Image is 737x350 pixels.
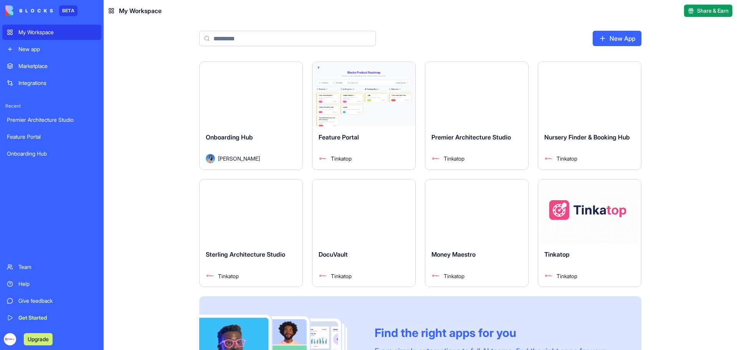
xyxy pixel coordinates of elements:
[375,326,623,340] div: Find the right apps for you
[557,272,577,280] span: Tinkatop
[18,297,97,305] div: Give feedback
[206,271,215,280] img: Avatar
[2,310,101,325] a: Get Started
[18,28,97,36] div: My Workspace
[544,154,554,163] img: Avatar
[7,133,97,141] div: Feature Portal
[2,293,101,309] a: Give feedback
[5,5,78,16] a: BETA
[5,5,53,16] img: logo
[18,263,97,271] div: Team
[2,146,101,161] a: Onboarding Hub
[2,129,101,144] a: Feature Portal
[18,62,97,70] div: Marketplace
[18,45,97,53] div: New app
[444,154,464,163] span: Tinkatop
[319,250,348,258] span: DocuVault
[2,41,101,57] a: New app
[538,61,641,170] a: Nursery Finder & Booking HubAvatarTinkatop
[684,5,732,17] button: Share & Earn
[2,25,101,40] a: My Workspace
[18,314,97,322] div: Get Started
[218,154,260,163] span: [PERSON_NAME]
[544,271,554,280] img: Avatar
[557,154,577,163] span: Tinkatop
[206,133,253,141] span: Onboarding Hub
[431,250,476,258] span: Money Maestro
[319,133,359,141] span: Feature Portal
[425,61,529,170] a: Premier Architecture StudioAvatarTinkatop
[544,250,570,258] span: Tinkatop
[319,154,328,163] img: Avatar
[7,116,97,124] div: Premier Architecture Studio
[206,154,215,163] img: Avatar
[4,333,16,345] img: Tinkatop_fycgeq.png
[544,133,630,141] span: Nursery Finder & Booking Hub
[119,6,162,15] span: My Workspace
[18,79,97,87] div: Integrations
[331,272,352,280] span: Tinkatop
[2,103,101,109] span: Recent
[2,58,101,74] a: Marketplace
[425,179,529,287] a: Money MaestroAvatarTinkatop
[59,5,78,16] div: BETA
[444,272,464,280] span: Tinkatop
[2,112,101,128] a: Premier Architecture Studio
[206,250,285,258] span: Sterling Architecture Studio
[331,154,352,163] span: Tinkatop
[319,271,328,280] img: Avatar
[312,61,416,170] a: Feature PortalAvatarTinkatop
[538,179,641,287] a: TinkatopAvatarTinkatop
[24,333,53,345] button: Upgrade
[199,61,303,170] a: Onboarding HubAvatar[PERSON_NAME]
[431,271,441,280] img: Avatar
[24,335,53,343] a: Upgrade
[2,75,101,91] a: Integrations
[7,150,97,158] div: Onboarding Hub
[697,7,729,15] span: Share & Earn
[2,259,101,275] a: Team
[431,133,511,141] span: Premier Architecture Studio
[2,276,101,292] a: Help
[18,280,97,288] div: Help
[199,179,303,287] a: Sterling Architecture StudioAvatarTinkatop
[431,154,441,163] img: Avatar
[218,272,239,280] span: Tinkatop
[312,179,416,287] a: DocuVaultAvatarTinkatop
[593,31,641,46] a: New App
